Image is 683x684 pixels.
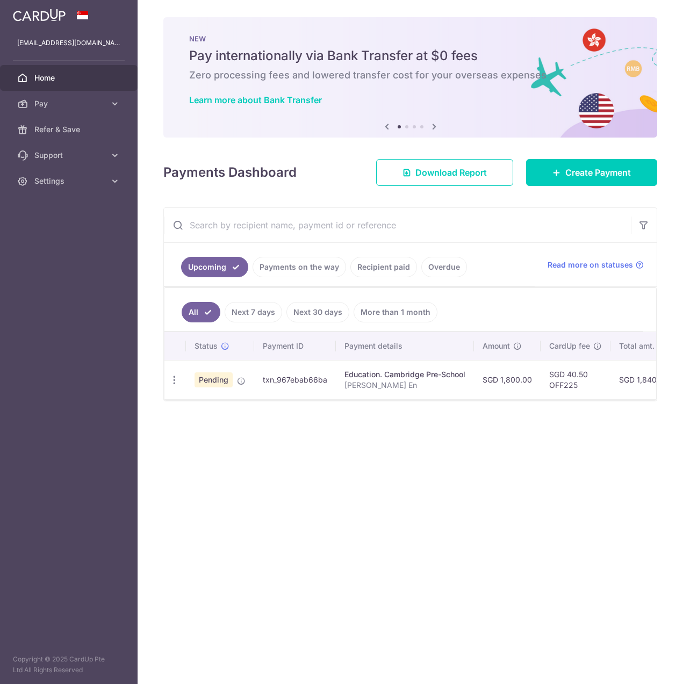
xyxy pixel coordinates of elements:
[344,369,465,380] div: Education. Cambridge Pre-School
[565,166,631,179] span: Create Payment
[163,163,297,182] h4: Payments Dashboard
[619,341,655,351] span: Total amt.
[164,208,631,242] input: Search by recipient name, payment id or reference
[17,38,120,48] p: [EMAIL_ADDRESS][DOMAIN_NAME]
[225,302,282,322] a: Next 7 days
[189,95,322,105] a: Learn more about Bank Transfer
[254,360,336,399] td: txn_967ebab66ba
[376,159,513,186] a: Download Report
[163,17,657,138] img: Bank transfer banner
[474,360,541,399] td: SGD 1,800.00
[610,360,677,399] td: SGD 1,840.50
[13,9,66,21] img: CardUp
[526,159,657,186] a: Create Payment
[548,260,633,270] span: Read more on statuses
[195,372,233,387] span: Pending
[181,257,248,277] a: Upcoming
[189,34,631,43] p: NEW
[34,124,105,135] span: Refer & Save
[548,260,644,270] a: Read more on statuses
[350,257,417,277] a: Recipient paid
[189,69,631,82] h6: Zero processing fees and lowered transfer cost for your overseas expenses
[483,341,510,351] span: Amount
[336,332,474,360] th: Payment details
[286,302,349,322] a: Next 30 days
[34,73,105,83] span: Home
[344,380,465,391] p: [PERSON_NAME] En
[415,166,487,179] span: Download Report
[549,341,590,351] span: CardUp fee
[541,360,610,399] td: SGD 40.50 OFF225
[34,176,105,186] span: Settings
[254,332,336,360] th: Payment ID
[195,341,218,351] span: Status
[34,150,105,161] span: Support
[354,302,437,322] a: More than 1 month
[34,98,105,109] span: Pay
[421,257,467,277] a: Overdue
[182,302,220,322] a: All
[253,257,346,277] a: Payments on the way
[189,47,631,64] h5: Pay internationally via Bank Transfer at $0 fees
